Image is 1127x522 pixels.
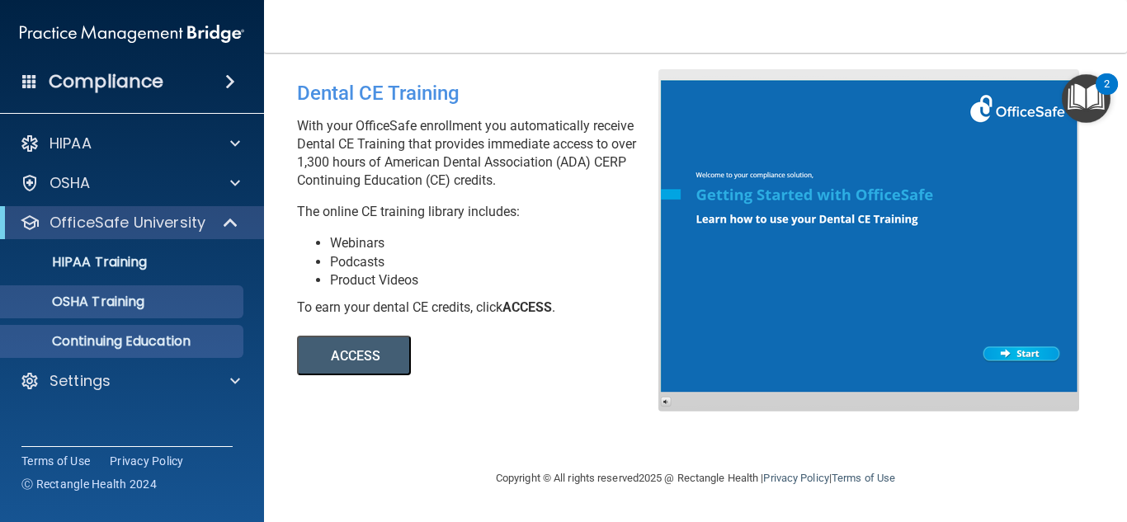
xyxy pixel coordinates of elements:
img: PMB logo [20,17,244,50]
li: Webinars [330,234,671,252]
p: HIPAA [50,134,92,153]
a: Settings [20,371,240,391]
div: Dental CE Training [297,69,671,117]
p: Continuing Education [11,333,236,350]
button: ACCESS [297,336,411,375]
a: ACCESS [297,350,748,363]
p: Settings [50,371,111,391]
button: Open Resource Center, 2 new notifications [1062,74,1110,123]
a: Privacy Policy [763,472,828,484]
a: OSHA [20,173,240,193]
a: OfficeSafe University [20,213,239,233]
p: OfficeSafe University [50,213,205,233]
p: OSHA Training [11,294,144,310]
b: ACCESS [502,299,552,315]
p: OSHA [50,173,91,193]
div: To earn your dental CE credits, click . [297,299,671,317]
a: HIPAA [20,134,240,153]
iframe: Drift Widget Chat Controller [839,405,1107,471]
p: The online CE training library includes: [297,203,671,221]
a: Privacy Policy [110,453,184,469]
span: Ⓒ Rectangle Health 2024 [21,476,157,492]
h4: Compliance [49,70,163,93]
div: Copyright © All rights reserved 2025 @ Rectangle Health | | [394,452,997,505]
li: Podcasts [330,253,671,271]
a: Terms of Use [21,453,90,469]
div: 2 [1104,84,1110,106]
p: HIPAA Training [11,254,147,270]
a: Terms of Use [832,472,895,484]
p: With your OfficeSafe enrollment you automatically receive Dental CE Training that provides immedi... [297,117,671,190]
li: Product Videos [330,271,671,289]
